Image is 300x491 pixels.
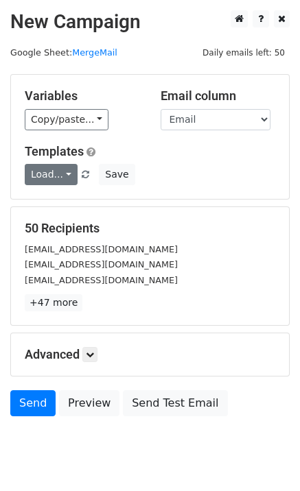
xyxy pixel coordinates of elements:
[25,259,178,270] small: [EMAIL_ADDRESS][DOMAIN_NAME]
[25,244,178,254] small: [EMAIL_ADDRESS][DOMAIN_NAME]
[59,390,119,416] a: Preview
[198,45,290,60] span: Daily emails left: 50
[25,164,78,185] a: Load...
[25,221,275,236] h5: 50 Recipients
[72,47,117,58] a: MergeMail
[25,109,108,130] a: Copy/paste...
[10,47,117,58] small: Google Sheet:
[161,88,276,104] h5: Email column
[99,164,135,185] button: Save
[25,294,82,311] a: +47 more
[198,47,290,58] a: Daily emails left: 50
[25,347,275,362] h5: Advanced
[25,88,140,104] h5: Variables
[123,390,227,416] a: Send Test Email
[231,425,300,491] iframe: Chat Widget
[25,144,84,158] a: Templates
[25,275,178,285] small: [EMAIL_ADDRESS][DOMAIN_NAME]
[10,390,56,416] a: Send
[10,10,290,34] h2: New Campaign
